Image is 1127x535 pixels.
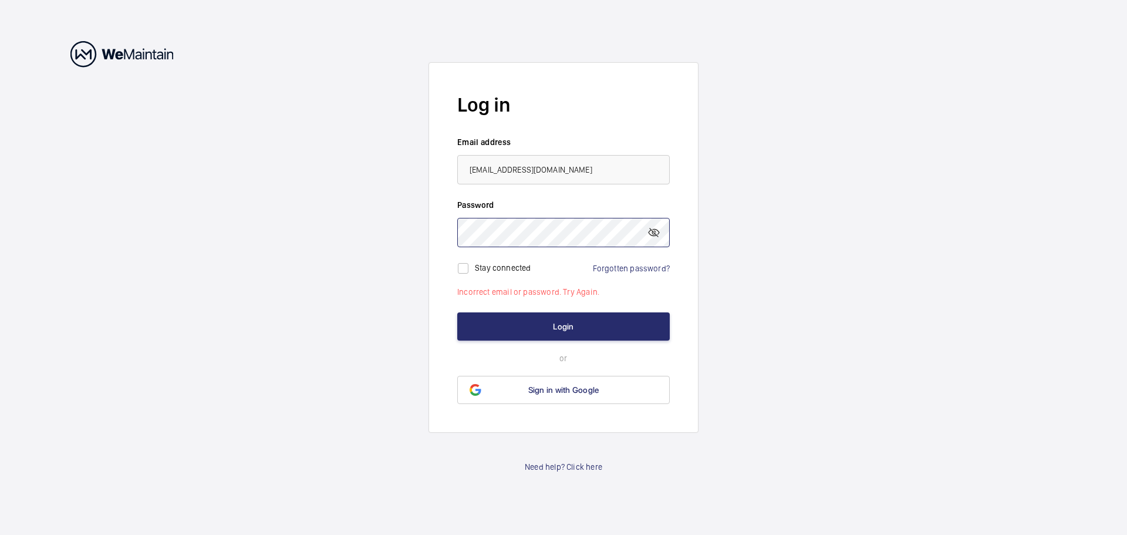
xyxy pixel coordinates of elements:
[457,199,670,211] label: Password
[457,286,670,298] p: Incorrect email or password. Try Again.
[457,136,670,148] label: Email address
[457,352,670,364] p: or
[457,91,670,119] h2: Log in
[593,264,670,273] a: Forgotten password?
[475,263,531,272] label: Stay connected
[528,385,599,395] span: Sign in with Google
[457,155,670,184] input: Your email address
[457,312,670,341] button: Login
[525,461,602,473] a: Need help? Click here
